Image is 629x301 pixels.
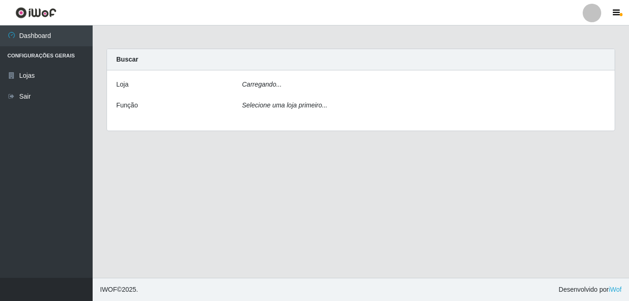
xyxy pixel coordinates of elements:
[116,80,128,89] label: Loja
[609,286,622,293] a: iWof
[559,285,622,295] span: Desenvolvido por
[15,7,57,19] img: CoreUI Logo
[242,101,327,109] i: Selecione uma loja primeiro...
[116,100,138,110] label: Função
[242,81,282,88] i: Carregando...
[116,56,138,63] strong: Buscar
[100,285,138,295] span: © 2025 .
[100,286,117,293] span: IWOF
